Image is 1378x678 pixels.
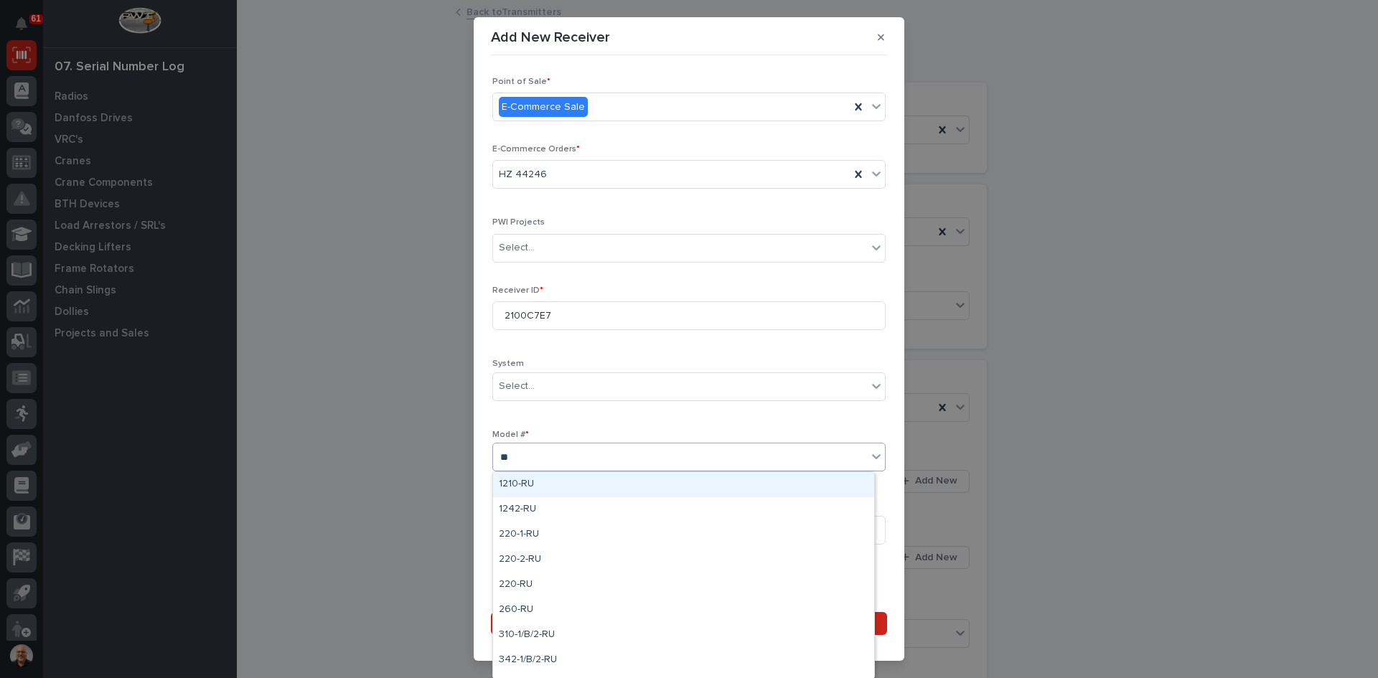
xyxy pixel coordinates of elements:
[492,218,545,227] span: PWI Projects
[499,97,588,118] div: E-Commerce Sale
[493,522,874,547] div: 220-1-RU
[493,648,874,673] div: 342-1/B/2-RU
[499,167,547,182] span: HZ 44246
[492,430,529,439] span: Model #
[493,547,874,573] div: 220-2-RU
[499,240,535,255] div: Select...
[493,497,874,522] div: 1242-RU
[492,77,550,86] span: Point of Sale
[492,359,524,368] span: System
[493,623,874,648] div: 310-1/B/2-RU
[493,598,874,623] div: 260-RU
[493,472,874,497] div: 1210-RU
[491,29,610,46] p: Add New Receiver
[499,379,535,394] div: Select...
[491,612,887,635] button: Save
[492,286,543,295] span: Receiver ID
[492,145,580,154] span: E-Commerce Orders
[493,573,874,598] div: 220-RU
